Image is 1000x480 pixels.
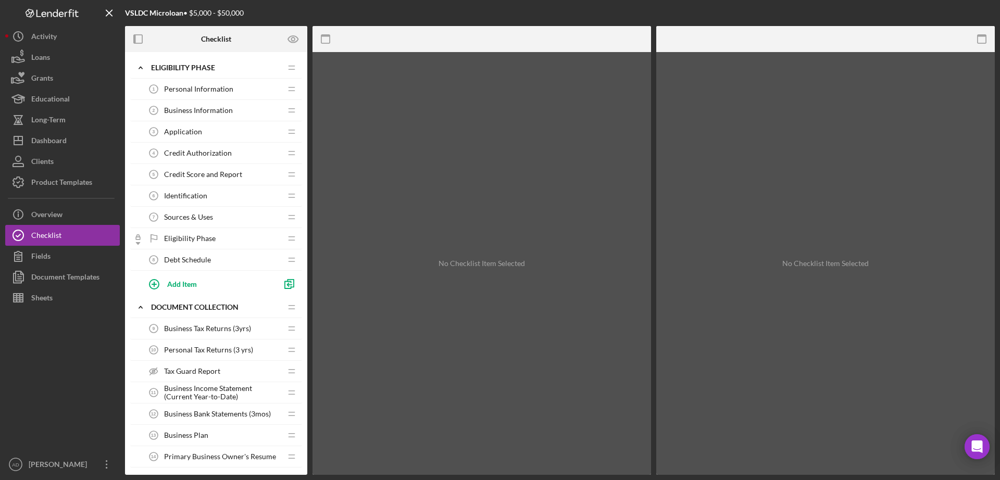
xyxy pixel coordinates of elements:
div: Open Intercom Messenger [965,434,990,459]
span: Credit Authorization [164,149,232,157]
div: Eligibility Phase [151,64,281,72]
button: Loans [5,47,120,68]
div: Document Collection [151,303,281,311]
button: AD[PERSON_NAME] [5,454,120,475]
span: Personal Tax Returns (3 yrs) [164,346,253,354]
span: Personal Information [164,85,233,93]
div: Document Templates [31,267,99,290]
tspan: 7 [153,214,155,220]
tspan: 13 [151,433,156,438]
text: AD [12,462,19,468]
span: Eligibility Phase [164,234,216,243]
span: Credit Score and Report [164,170,242,179]
button: Dashboard [5,130,120,151]
tspan: 1 [153,86,155,92]
button: Add Item [141,273,276,294]
tspan: 11 [151,390,156,395]
tspan: 5 [153,172,155,177]
tspan: 9 [153,326,155,331]
button: Product Templates [5,172,120,193]
button: Overview [5,204,120,225]
div: No Checklist Item Selected [782,259,869,268]
span: Debt Schedule [164,256,211,264]
tspan: 2 [153,108,155,113]
b: Checklist [201,35,231,43]
div: Grants [31,68,53,91]
button: Activity [5,26,120,47]
button: Document Templates [5,267,120,287]
div: No Checklist Item Selected [439,259,525,268]
span: Business Tax Returns (3yrs) [164,324,251,333]
tspan: 10 [151,347,156,352]
tspan: 14 [151,454,156,459]
div: Product Templates [31,172,92,195]
span: Business Plan [164,431,208,439]
div: Dashboard [31,130,67,154]
tspan: 8 [153,257,155,262]
tspan: 6 [153,193,155,198]
button: Long-Term [5,109,120,130]
div: [PERSON_NAME] [26,454,94,477]
div: Clients [31,151,54,174]
span: Primary Business Owner's Resume [164,452,276,461]
button: Checklist [5,225,120,246]
div: Long-Term [31,109,66,133]
button: Educational [5,89,120,109]
button: Grants [5,68,120,89]
span: Business Bank Statements (3mos) [164,410,271,418]
span: Tax Guard Report [164,367,220,375]
button: Clients [5,151,120,172]
span: Application [164,128,202,136]
div: • $5,000 - $50,000 [125,9,244,17]
button: Fields [5,246,120,267]
div: Add Item [167,274,197,294]
tspan: 12 [151,411,156,416]
span: Business Income Statement (Current Year-to-Date) [164,384,281,401]
span: Sources & Uses [164,213,213,221]
tspan: 3 [153,129,155,134]
div: Overview [31,204,63,228]
tspan: 4 [153,150,155,156]
div: Educational [31,89,70,112]
div: Sheets [31,287,53,311]
span: Identification [164,192,207,200]
button: Sheets [5,287,120,308]
div: Checklist [31,225,61,248]
div: Loans [31,47,50,70]
b: VSLDC Microloan [125,8,183,17]
div: Fields [31,246,51,269]
span: Business Information [164,106,233,115]
div: Activity [31,26,57,49]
